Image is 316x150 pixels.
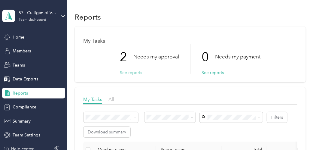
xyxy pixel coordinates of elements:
p: Needs my approval [133,53,179,61]
button: Filters [267,112,287,123]
span: Teams [13,62,25,68]
button: See reports [120,70,142,76]
p: 2 [120,44,133,70]
span: Members [13,48,31,54]
span: Team Settings [13,132,40,138]
span: Reports [13,90,28,96]
span: Home [13,34,24,40]
h1: Reports [75,14,101,20]
span: Data Exports [13,76,38,82]
span: My Tasks [83,96,102,102]
span: Compliance [13,104,36,110]
iframe: Everlance-gr Chat Button Frame [282,116,316,150]
p: Needs my payment [215,53,260,61]
button: Download summary [84,127,130,137]
span: Summary [13,118,31,124]
div: 57 - Culligan of Ventura Sales Manager (BLC) [19,10,56,16]
span: All [108,96,114,102]
h1: My Tasks [83,38,297,44]
button: See reports [202,70,224,76]
p: 0 [202,44,215,70]
div: Team dashboard [19,18,46,22]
